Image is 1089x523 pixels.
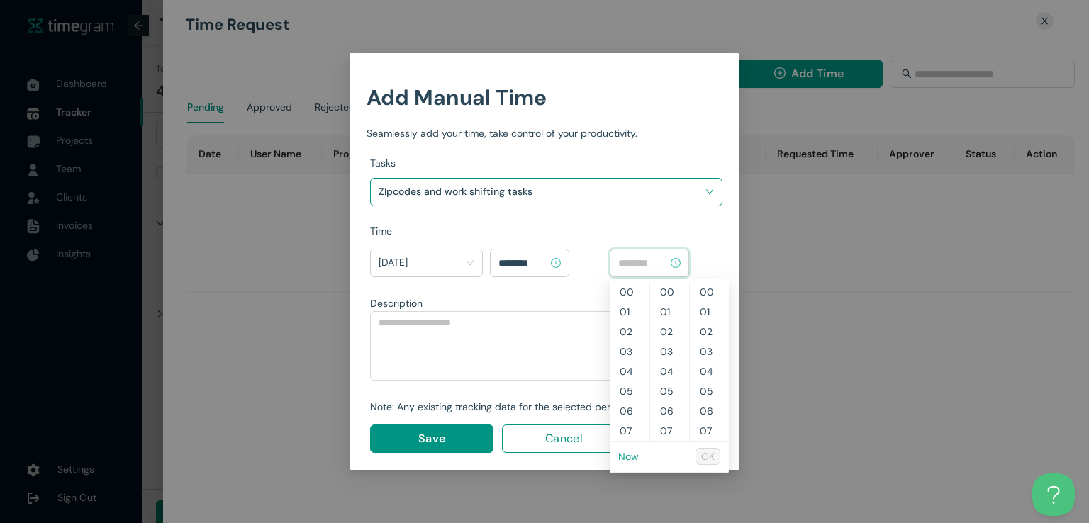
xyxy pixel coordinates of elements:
[690,381,729,401] div: 05
[618,450,639,463] a: Now
[370,296,717,311] div: Description
[650,361,689,381] div: 04
[650,381,689,401] div: 05
[650,401,689,421] div: 06
[690,282,729,302] div: 00
[1032,473,1075,516] iframe: Toggle Customer Support
[696,448,720,465] button: OK
[545,429,583,447] span: Cancel
[650,342,689,361] div: 03
[610,342,649,361] div: 03
[370,223,722,239] div: Time
[610,302,649,322] div: 01
[610,322,649,342] div: 02
[690,421,729,441] div: 07
[502,424,625,453] button: Cancel
[379,181,545,202] h1: ZIpcodes and work shifting tasks
[370,424,493,453] button: Save
[690,342,729,361] div: 03
[367,125,722,141] div: Seamlessly add your time, take control of your productivity.
[690,302,729,322] div: 01
[610,401,649,421] div: 06
[650,421,689,441] div: 07
[367,81,722,114] h1: Add Manual Time
[690,322,729,342] div: 02
[610,361,649,381] div: 04
[610,421,649,441] div: 07
[690,401,729,421] div: 06
[650,302,689,322] div: 01
[379,252,474,274] span: Today
[690,361,729,381] div: 04
[370,399,717,415] div: Note: Any existing tracking data for the selected period will be overwritten
[610,282,649,302] div: 00
[418,429,445,447] span: Save
[650,322,689,342] div: 02
[370,155,722,171] div: Tasks
[650,282,689,302] div: 00
[610,381,649,401] div: 05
